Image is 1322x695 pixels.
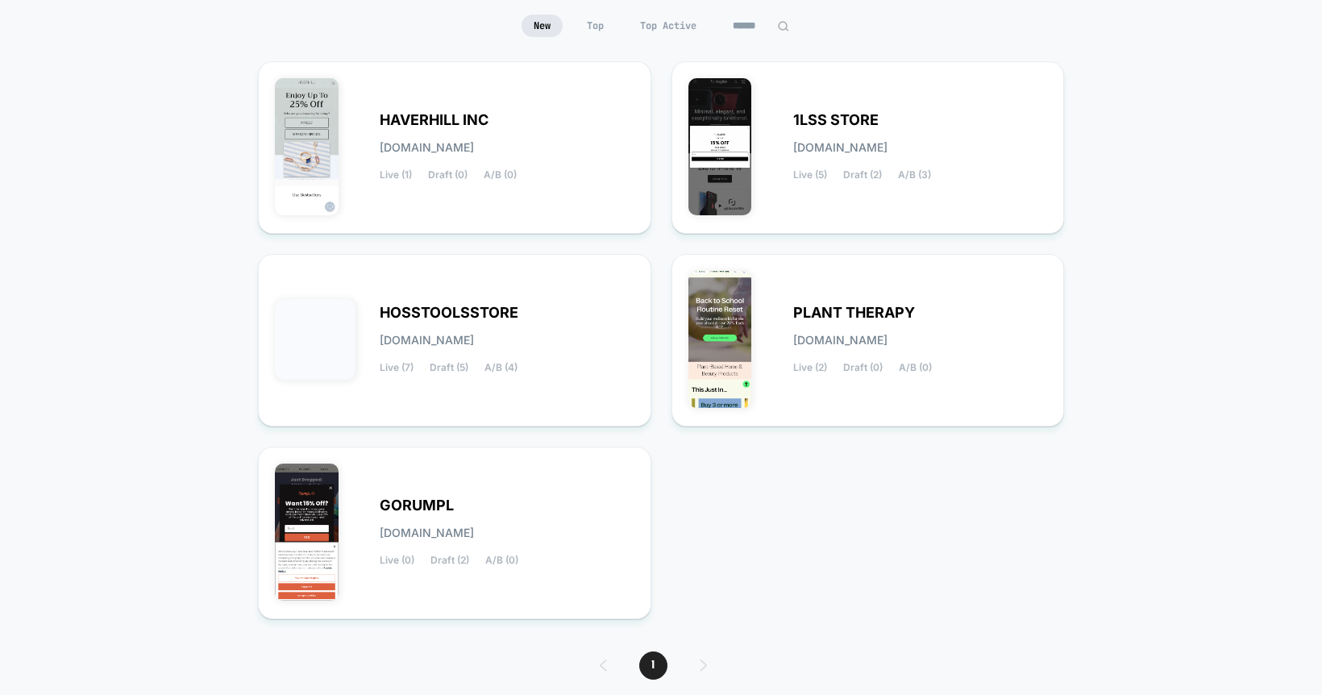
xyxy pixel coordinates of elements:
[484,169,517,181] span: A/B (0)
[793,142,888,153] span: [DOMAIN_NAME]
[777,20,789,32] img: edit
[793,169,827,181] span: Live (5)
[380,335,474,346] span: [DOMAIN_NAME]
[639,651,667,680] span: 1
[793,362,827,373] span: Live (2)
[628,15,709,37] span: Top Active
[688,78,752,215] img: 1LSS_STORE
[688,271,752,408] img: PLANT_THERAPY
[793,335,888,346] span: [DOMAIN_NAME]
[430,362,468,373] span: Draft (5)
[793,307,915,318] span: PLANT THERAPY
[380,527,474,539] span: [DOMAIN_NAME]
[428,169,468,181] span: Draft (0)
[843,362,883,373] span: Draft (0)
[380,500,454,511] span: GORUMPL
[484,362,518,373] span: A/B (4)
[793,114,879,126] span: 1LSS STORE
[485,555,518,566] span: A/B (0)
[380,114,488,126] span: HAVERHILL INC
[380,142,474,153] span: [DOMAIN_NAME]
[275,299,355,380] img: HOSSTOOLSSTORE
[380,555,414,566] span: Live (0)
[380,169,412,181] span: Live (1)
[430,555,469,566] span: Draft (2)
[522,15,563,37] span: New
[380,307,518,318] span: HOSSTOOLSSTORE
[575,15,616,37] span: Top
[899,362,932,373] span: A/B (0)
[380,362,414,373] span: Live (7)
[275,78,339,215] img: HAVERHILL_INC
[843,169,882,181] span: Draft (2)
[898,169,931,181] span: A/B (3)
[275,464,339,601] img: GORUMPL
